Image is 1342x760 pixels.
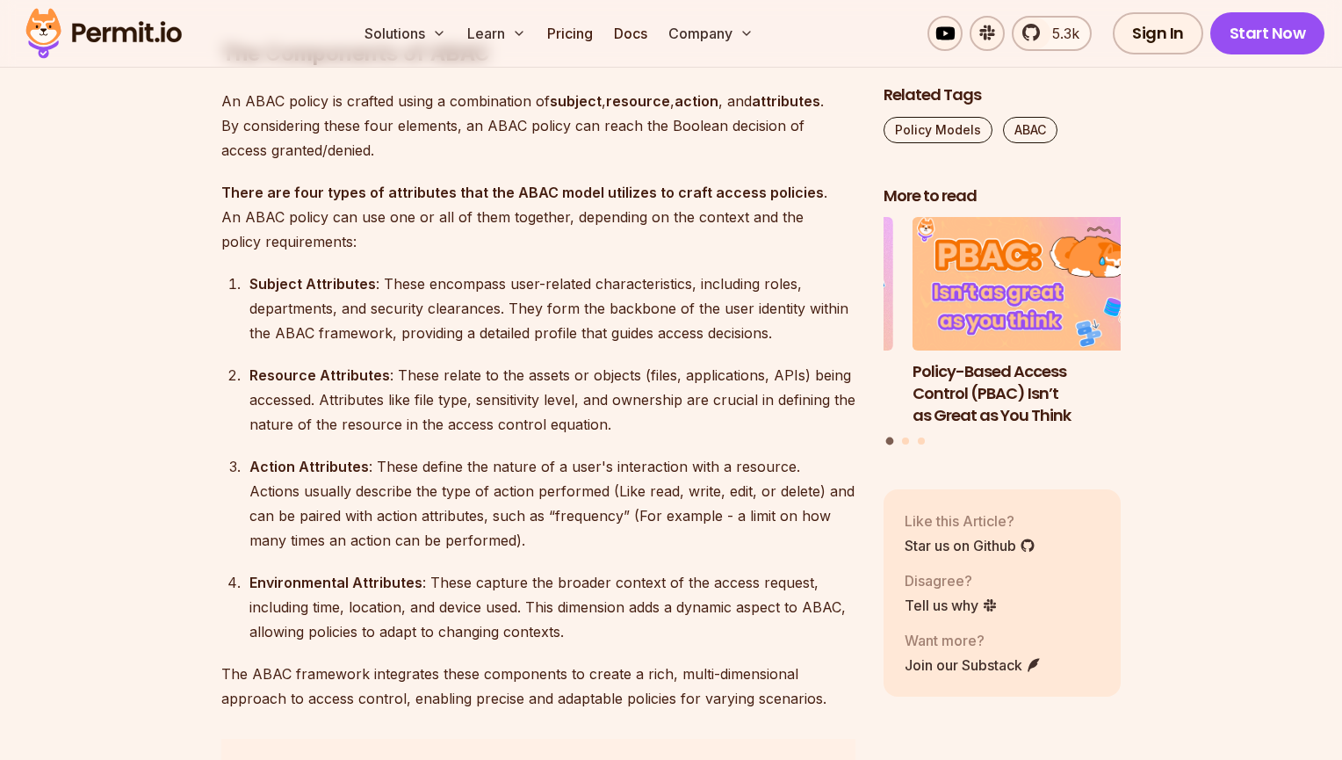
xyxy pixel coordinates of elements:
[249,275,376,293] strong: Subject Attributes
[249,570,855,644] div: : These capture the broader context of the access request, including time, location, and device u...
[884,218,1121,448] div: Posts
[249,458,369,475] strong: Action Attributes
[607,16,654,51] a: Docs
[221,662,855,711] p: The ABAC framework integrates these components to create a rich, multi-dimensional approach to ac...
[1003,117,1057,143] a: ABAC
[905,655,1042,676] a: Join our Substack
[675,92,718,110] strong: action
[249,574,422,591] strong: Environmental Attributes
[606,92,670,110] strong: resource
[357,16,453,51] button: Solutions
[221,184,824,201] strong: There are four types of attributes that the ABAC model utilizes to craft access policies
[249,271,855,345] div: : These encompass user-related characteristics, including roles, departments, and security cleara...
[249,363,855,437] div: : These relate to the assets or objects (files, applications, APIs) being accessed. Attributes li...
[221,180,855,254] p: . An ABAC policy can use one or all of them together, depending on the context and the policy req...
[249,366,390,384] strong: Resource Attributes
[902,438,909,445] button: Go to slide 2
[249,454,855,553] div: : These define the nature of a user's interaction with a resource. Actions usually describe the t...
[221,89,855,163] p: An ABAC policy is crafted using a combination of , , , and . By considering these four elements, ...
[905,595,998,616] a: Tell us why
[913,218,1150,427] a: Policy-Based Access Control (PBAC) Isn’t as Great as You ThinkPolicy-Based Access Control (PBAC) ...
[884,117,992,143] a: Policy Models
[905,510,1035,532] p: Like this Article?
[656,218,893,351] img: Django Authorization: An Implementation Guide
[18,4,190,63] img: Permit logo
[905,570,998,591] p: Disagree?
[1113,12,1203,54] a: Sign In
[656,361,893,405] h3: Django Authorization: An Implementation Guide
[460,16,533,51] button: Learn
[905,535,1035,556] a: Star us on Github
[884,84,1121,106] h2: Related Tags
[1012,16,1092,51] a: 5.3k
[905,630,1042,651] p: Want more?
[913,361,1150,426] h3: Policy-Based Access Control (PBAC) Isn’t as Great as You Think
[886,438,894,445] button: Go to slide 1
[918,438,925,445] button: Go to slide 3
[661,16,761,51] button: Company
[550,92,602,110] strong: subject
[1042,23,1079,44] span: 5.3k
[913,218,1150,351] img: Policy-Based Access Control (PBAC) Isn’t as Great as You Think
[752,92,820,110] strong: attributes
[1210,12,1325,54] a: Start Now
[913,218,1150,427] li: 1 of 3
[884,185,1121,207] h2: More to read
[540,16,600,51] a: Pricing
[656,218,893,427] li: 3 of 3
